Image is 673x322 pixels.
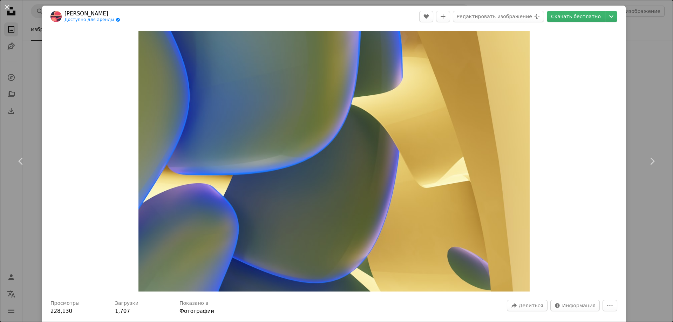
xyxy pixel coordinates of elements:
font: Доступно для аренды [64,17,114,22]
img: Абстрактные органические формы с синими и желтыми градиентами [138,31,530,292]
font: Загрузки [115,300,138,306]
button: Редактировать изображение [453,11,544,22]
font: Показано в [179,300,209,306]
button: Дополнительные действия [603,300,617,311]
button: Выберите размер загрузки [605,11,617,22]
button: Увеличить изображение [138,31,530,292]
a: [PERSON_NAME] [64,10,120,17]
font: Просмотры [50,300,80,306]
button: Поделитесь этим изображением [507,300,548,311]
button: Статистика об этом изображении [550,300,600,311]
a: Доступно для аренды [64,17,120,23]
button: Нравиться [419,11,433,22]
font: 228,130 [50,308,72,314]
a: Скачать бесплатно [547,11,605,22]
font: Делиться [519,303,543,308]
font: 1,707 [115,308,130,314]
font: Скачать бесплатно [551,14,601,19]
font: Информация [562,303,596,308]
img: Перейти к профилю Стива Джонсона [50,11,62,22]
font: Редактировать изображение [457,14,532,19]
a: Фотографии [179,308,214,314]
a: Следующий [631,128,673,195]
font: [PERSON_NAME] [64,11,108,17]
button: Добавить в коллекцию [436,11,450,22]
